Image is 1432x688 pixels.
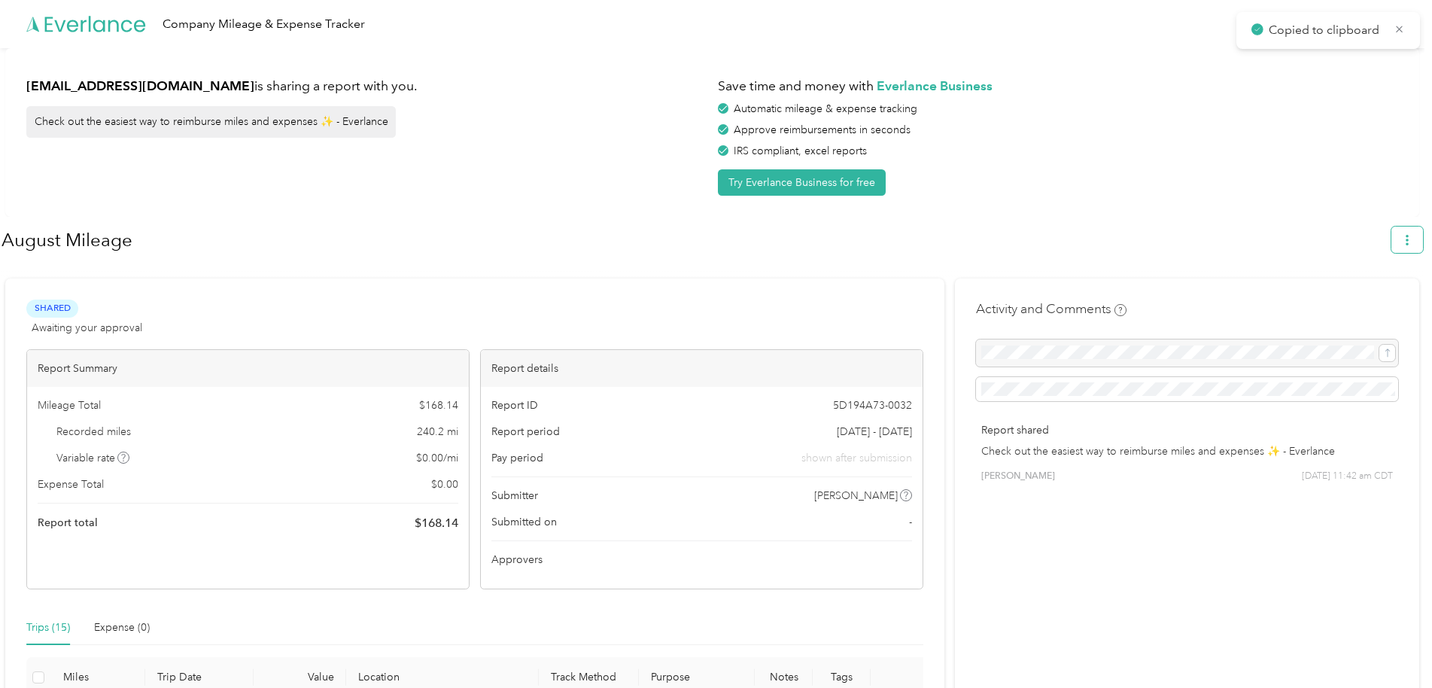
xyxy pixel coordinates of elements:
[976,300,1126,318] h4: Activity and Comments
[26,300,78,317] span: Shared
[734,123,911,136] span: Approve reimbursements in seconds
[801,450,912,466] span: shown after submission
[491,424,560,440] span: Report period
[32,320,142,336] span: Awaiting your approval
[26,77,707,96] h1: is sharing a report with you.
[491,397,538,413] span: Report ID
[814,488,898,504] span: [PERSON_NAME]
[837,424,912,440] span: [DATE] - [DATE]
[26,620,70,636] div: Trips (15)
[38,476,104,492] span: Expense Total
[56,450,130,466] span: Variable rate
[491,450,543,466] span: Pay period
[38,397,101,413] span: Mileage Total
[481,350,923,387] div: Report details
[491,488,538,504] span: Submitter
[734,102,917,115] span: Automatic mileage & expense tracking
[981,443,1393,459] p: Check out the easiest way to reimburse miles and expenses ✨ - Everlance
[833,397,912,413] span: 5D194A73-0032
[416,450,458,466] span: $ 0.00 / mi
[718,169,886,196] button: Try Everlance Business for free
[431,476,458,492] span: $ 0.00
[26,106,396,138] div: Check out the easiest way to reimburse miles and expenses ✨ - Everlance
[2,222,1381,258] h1: August Mileage
[1302,470,1393,483] span: [DATE] 11:42 am CDT
[417,424,458,440] span: 240.2 mi
[491,514,557,530] span: Submitted on
[26,78,254,93] strong: [EMAIL_ADDRESS][DOMAIN_NAME]
[163,15,365,34] div: Company Mileage & Expense Tracker
[419,397,458,413] span: $ 168.14
[981,470,1055,483] span: [PERSON_NAME]
[415,514,458,532] span: $ 168.14
[27,350,469,387] div: Report Summary
[909,514,912,530] span: -
[38,515,98,531] span: Report total
[981,422,1393,438] p: Report shared
[718,77,1399,96] h1: Save time and money with
[1269,21,1383,40] p: Copied to clipboard
[491,552,543,568] span: Approvers
[734,145,867,157] span: IRS compliant, excel reports
[56,424,131,440] span: Recorded miles
[877,78,993,93] strong: Everlance Business
[94,620,150,636] div: Expense (0)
